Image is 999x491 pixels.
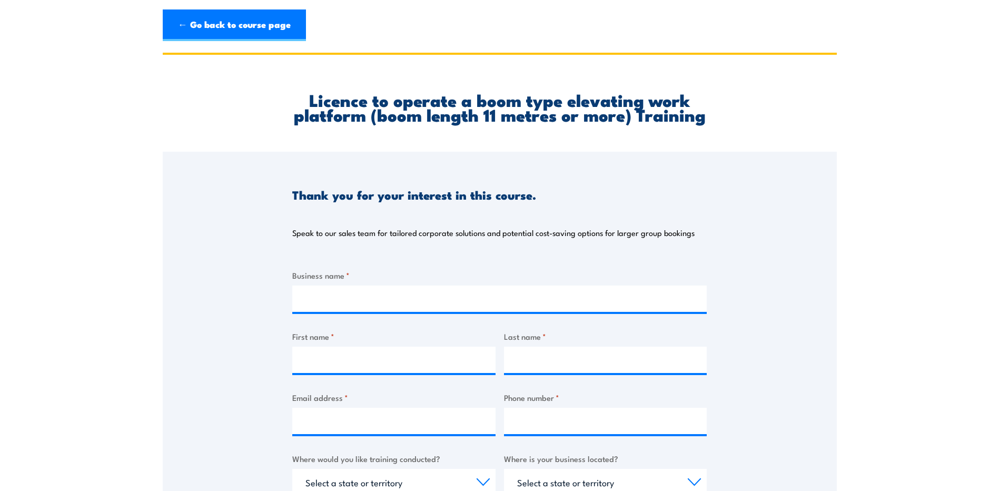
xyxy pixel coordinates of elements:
[292,269,707,281] label: Business name
[504,391,707,404] label: Phone number
[163,9,306,41] a: ← Go back to course page
[292,228,695,238] p: Speak to our sales team for tailored corporate solutions and potential cost-saving options for la...
[504,330,707,342] label: Last name
[292,391,496,404] label: Email address
[504,453,707,465] label: Where is your business located?
[292,453,496,465] label: Where would you like training conducted?
[292,92,707,122] h2: Licence to operate a boom type elevating work platform (boom length 11 metres or more) Training
[292,330,496,342] label: First name
[292,189,536,201] h3: Thank you for your interest in this course.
